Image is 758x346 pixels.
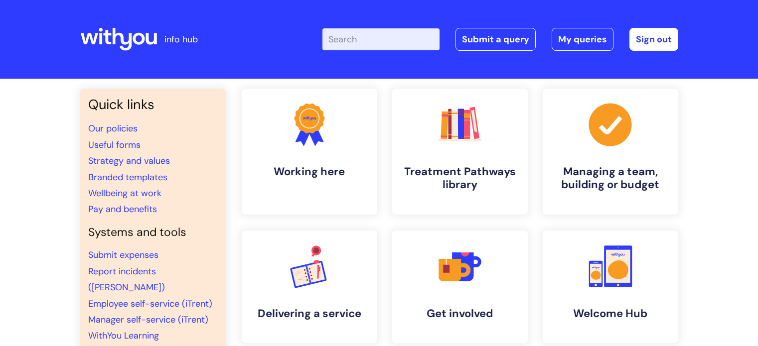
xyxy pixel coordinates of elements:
a: Working here [242,89,377,215]
a: Sign out [629,28,678,51]
input: Search [322,28,440,50]
h3: Quick links [88,97,218,113]
a: Treatment Pathways library [392,89,528,215]
a: Delivering a service [242,231,377,343]
p: info hub [164,31,198,47]
h4: Managing a team, building or budget [551,165,670,192]
h4: Get involved [400,307,520,320]
h4: Welcome Hub [551,307,670,320]
h4: Working here [250,165,369,178]
a: Submit expenses [88,249,158,261]
a: Branded templates [88,171,167,183]
h4: Systems and tools [88,226,218,239]
a: Get involved [392,231,528,343]
a: Manager self-service (iTrent) [88,314,208,326]
a: Pay and benefits [88,203,157,215]
a: Employee self-service (iTrent) [88,298,212,310]
a: Our policies [88,122,138,134]
a: Welcome Hub [543,231,678,343]
a: Strategy and values [88,155,170,167]
a: Wellbeing at work [88,187,161,199]
a: Useful forms [88,139,141,151]
a: My queries [552,28,613,51]
a: WithYou Learning [88,330,159,342]
h4: Delivering a service [250,307,369,320]
a: Managing a team, building or budget [543,89,678,215]
a: Submit a query [455,28,536,51]
h4: Treatment Pathways library [400,165,520,192]
a: Report incidents ([PERSON_NAME]) [88,265,165,293]
div: | - [322,28,678,51]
